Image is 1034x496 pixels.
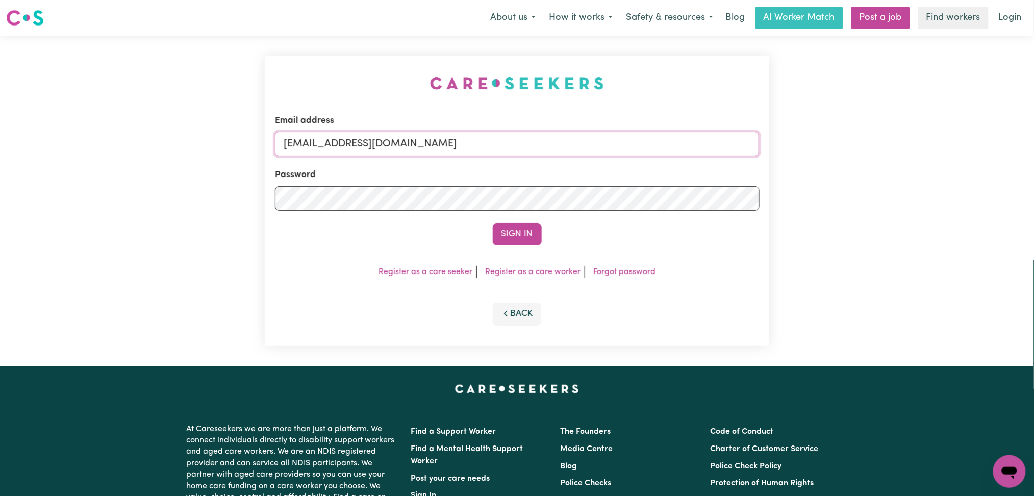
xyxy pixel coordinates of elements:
img: Careseekers logo [6,9,44,27]
iframe: Button to launch messaging window [993,455,1026,488]
a: Forgot password [593,268,655,276]
a: Login [993,7,1028,29]
button: Sign In [493,223,542,245]
button: Back [493,303,542,325]
input: Email address [275,132,760,156]
a: Find a Mental Health Support Worker [411,445,523,465]
a: Careseekers home page [455,385,579,393]
a: Register as a care seeker [379,268,472,276]
a: The Founders [561,428,611,436]
a: Post your care needs [411,475,490,483]
a: Police Checks [561,479,612,487]
a: Code of Conduct [710,428,773,436]
label: Email address [275,114,334,128]
a: Protection of Human Rights [710,479,814,487]
a: Find workers [918,7,989,29]
a: Blog [720,7,751,29]
a: Find a Support Worker [411,428,496,436]
a: Register as a care worker [485,268,581,276]
a: Careseekers logo [6,6,44,30]
a: Post a job [851,7,910,29]
button: How it works [542,7,619,29]
a: Media Centre [561,445,613,453]
button: About us [484,7,542,29]
a: AI Worker Match [755,7,843,29]
a: Blog [561,462,577,470]
label: Password [275,168,316,182]
a: Police Check Policy [710,462,781,470]
button: Safety & resources [619,7,720,29]
a: Charter of Customer Service [710,445,818,453]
